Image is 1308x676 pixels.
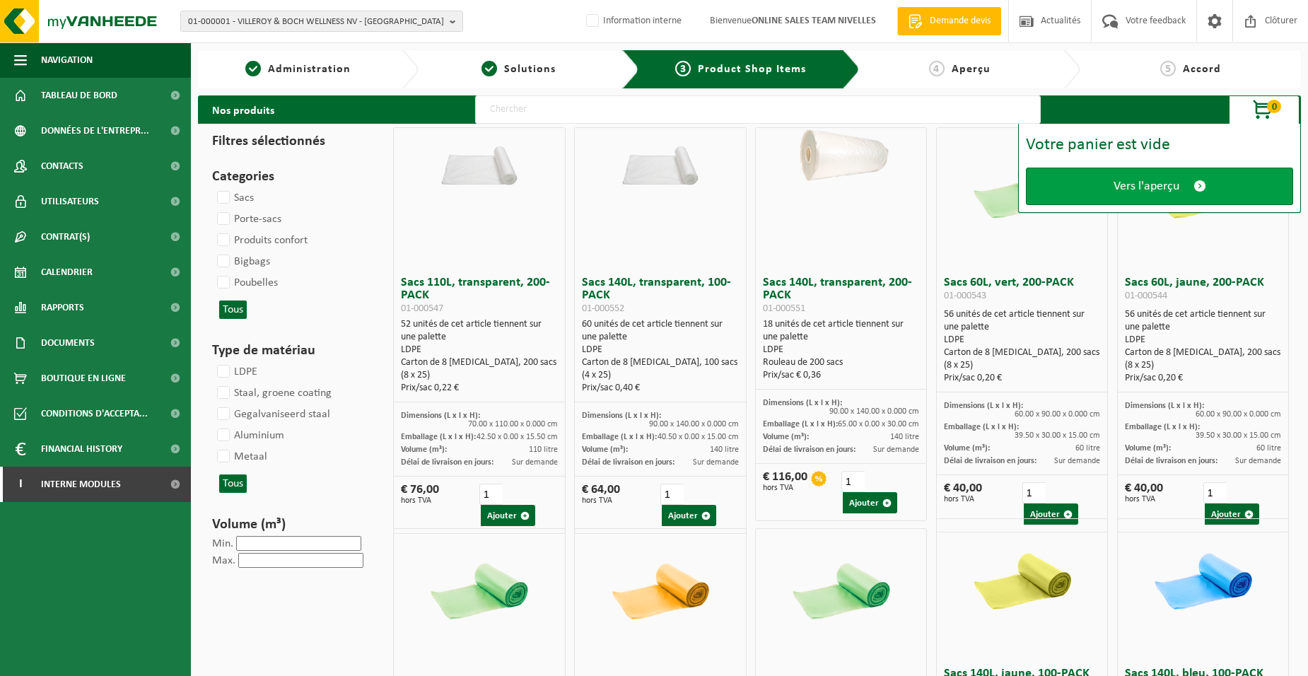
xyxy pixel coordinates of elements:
div: Prix/sac 0,40 € [582,382,738,395]
input: 1 [660,484,684,505]
span: Dimensions (L x l x H): [763,399,842,407]
button: Ajouter [1024,503,1078,525]
label: Aluminium [214,425,284,446]
div: 52 unités de cet article tiennent sur une palette [401,318,557,395]
span: 39.50 x 30.00 x 15.00 cm [1196,431,1281,440]
span: 1 [245,61,261,76]
label: LDPE [214,361,257,383]
label: Staal, groene coating [214,383,332,404]
button: Tous [219,474,247,493]
span: Volume (m³): [582,445,628,454]
span: Product Shop Items [698,64,806,75]
span: 0 [1267,100,1281,113]
span: Rapports [41,290,84,325]
a: Demande devis [897,7,1001,35]
span: Sur demande [693,458,739,467]
img: 01-000555 [1143,519,1263,639]
span: Aperçu [952,64,991,75]
span: 3 [675,61,691,76]
span: Interne modules [41,467,121,502]
span: Délai de livraison en jours: [401,458,494,467]
span: Volume (m³): [401,445,447,454]
h2: Nos produits [198,95,288,124]
input: 1 [1022,482,1046,503]
label: Bigbags [214,251,270,272]
h3: Sacs 60L, jaune, 200-PACK [1125,276,1281,305]
div: Carton de 8 [MEDICAL_DATA], 200 sacs (8 x 25) [944,346,1100,372]
span: 42.50 x 0.00 x 15.50 cm [477,433,558,441]
span: 01-000544 [1125,291,1167,301]
img: 01-000554 [962,519,1082,639]
span: 90.00 x 140.00 x 0.000 cm [649,420,739,429]
span: Emballage (L x l x H): [401,433,476,441]
span: Délai de livraison en jours: [763,445,856,454]
h3: Sacs 140L, transparent, 100-PACK [582,276,738,315]
div: Carton de 8 [MEDICAL_DATA], 200 sacs (8 x 25) [401,356,557,382]
span: 60.00 x 90.00 x 0.000 cm [1015,410,1100,419]
a: 3Product Shop Items [650,61,831,78]
span: hors TVA [401,496,439,505]
div: Prix/sac 0,22 € [401,382,557,395]
span: 60 litre [1075,444,1100,453]
h3: Sacs 140L, transparent, 200-PACK [763,276,919,315]
input: Chercher [475,95,1041,124]
img: 01-000552 [600,128,720,188]
a: Vers l'aperçu [1026,168,1293,205]
span: Utilisateurs [41,184,99,219]
label: Gegalvaniseerd staal [214,404,330,425]
div: 56 unités de cet article tiennent sur une palette [1125,308,1281,385]
div: LDPE [763,344,919,356]
span: 01-000547 [401,303,443,314]
div: LDPE [944,334,1100,346]
h3: Type de matériau [212,340,368,361]
div: Prix/sac 0,20 € [944,372,1100,385]
label: Min. [212,538,233,549]
span: Dimensions (L x l x H): [401,412,480,420]
div: LDPE [582,344,738,356]
span: 01-000551 [763,303,805,314]
span: Délai de livraison en jours: [582,458,675,467]
span: 40.50 x 0.00 x 15.00 cm [658,433,739,441]
div: 56 unités de cet article tiennent sur une palette [944,308,1100,385]
span: Solutions [504,64,556,75]
span: 01-000543 [944,291,986,301]
span: Emballage (L x l x H): [1125,423,1200,431]
span: Volume (m³): [944,444,990,453]
label: Sacs [214,187,254,209]
div: € 40,00 [944,482,982,503]
span: 2 [481,61,497,76]
span: Sur demande [873,445,919,454]
a: 5Accord [1087,61,1294,78]
span: hors TVA [1125,495,1163,503]
span: Délai de livraison en jours: [1125,457,1218,465]
span: 140 litre [710,445,739,454]
label: Max. [212,555,235,566]
button: Ajouter [481,505,535,526]
strong: ONLINE SALES TEAM NIVELLES [752,16,876,26]
img: 01-000549 [600,529,720,649]
span: Dimensions (L x l x H): [944,402,1023,410]
span: Volume (m³): [763,433,809,441]
img: 01-000548 [419,529,539,649]
span: Dimensions (L x l x H): [1125,402,1204,410]
span: Sur demande [1235,457,1281,465]
span: Vers l'aperçu [1114,179,1179,194]
span: Administration [268,64,351,75]
label: Poubelles [214,272,278,293]
button: Ajouter [1205,503,1259,525]
div: € 40,00 [1125,482,1163,503]
div: Prix/sac 0,20 € [1125,372,1281,385]
img: 01-000543 [962,128,1082,248]
div: Rouleau de 200 sacs [763,356,919,369]
h3: Sacs 60L, vert, 200-PACK [944,276,1100,305]
a: 1Administration [205,61,390,78]
span: 90.00 x 140.00 x 0.000 cm [829,407,919,416]
span: Demande devis [926,14,994,28]
span: 65.00 x 0.00 x 30.00 cm [838,420,919,429]
h3: Volume (m³) [212,514,368,535]
span: 01-000552 [582,303,624,314]
span: Sur demande [512,458,558,467]
span: Navigation [41,42,93,78]
span: 01-000001 - VILLEROY & BOCH WELLNESS NV - [GEOGRAPHIC_DATA] [188,11,444,33]
span: Données de l'entrepr... [41,113,149,148]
